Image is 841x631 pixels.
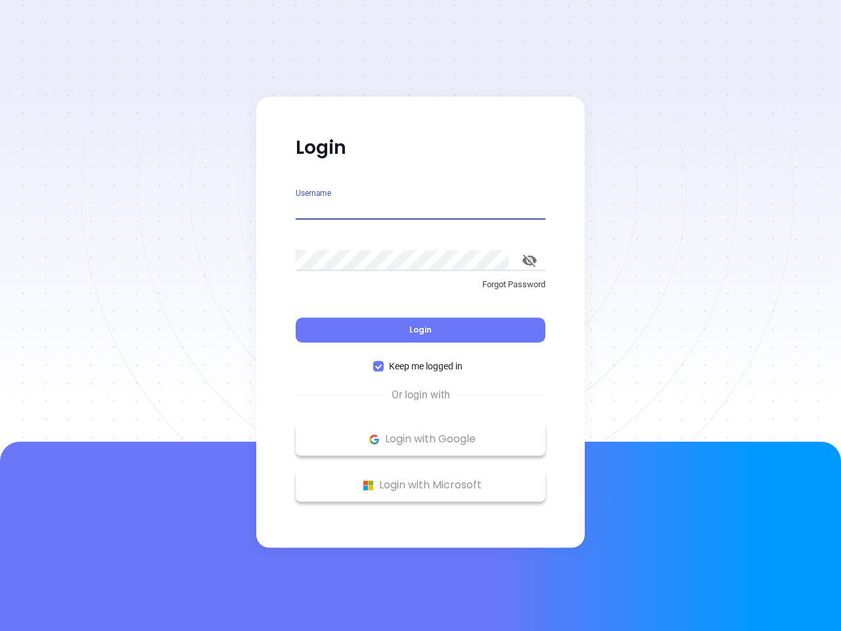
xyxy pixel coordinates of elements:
[296,136,545,160] p: Login
[296,189,331,197] label: Username
[409,324,432,335] span: Login
[366,431,382,448] img: Google Logo
[360,477,376,494] img: Microsoft Logo
[296,278,545,291] p: Forgot Password
[296,469,545,502] button: Microsoft Logo Login with Microsoft
[296,317,545,342] button: Login
[296,423,545,456] button: Google Logo Login with Google
[384,359,468,373] span: Keep me logged in
[296,278,545,302] a: Forgot Password
[385,387,457,403] span: Or login with
[302,429,539,449] p: Login with Google
[302,475,539,495] p: Login with Microsoft
[514,245,545,276] button: toggle password visibility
